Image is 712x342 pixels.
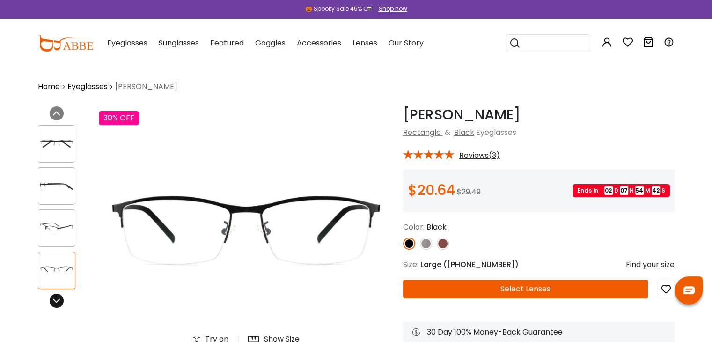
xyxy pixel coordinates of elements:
[459,151,500,160] span: Reviews(3)
[297,37,341,48] span: Accessories
[67,81,108,92] a: Eyeglasses
[626,259,675,270] div: Find your size
[457,186,481,197] span: $29.49
[408,180,455,200] span: $20.64
[38,81,60,92] a: Home
[620,186,628,195] span: 07
[374,5,407,13] a: Shop now
[403,259,418,270] span: Size:
[38,177,75,195] img: William Black Metal Eyeglasses , NosePads Frames from ABBE Glasses
[255,37,286,48] span: Goggles
[115,81,177,92] span: [PERSON_NAME]
[683,286,695,294] img: chat
[159,37,199,48] span: Sunglasses
[614,186,618,195] span: D
[107,37,147,48] span: Eyeglasses
[403,127,441,138] a: Rectangle
[379,5,407,13] div: Shop now
[454,127,474,138] a: Black
[577,186,603,195] span: Ends in
[420,259,519,270] span: Large ( )
[447,259,515,270] span: [PHONE_NUMBER]
[210,37,244,48] span: Featured
[305,5,373,13] div: 🎃 Spooky Sale 45% Off!
[389,37,424,48] span: Our Story
[604,186,613,195] span: 02
[661,186,665,195] span: S
[652,186,660,195] span: 42
[645,186,650,195] span: M
[38,35,93,52] img: abbeglasses.com
[476,127,516,138] span: Eyeglasses
[443,127,452,138] span: &
[412,327,665,338] div: 30 Day 100% Money-Back Guarantee
[38,219,75,238] img: William Black Metal Eyeglasses , NosePads Frames from ABBE Glasses
[352,37,377,48] span: Lenses
[38,261,75,280] img: William Black Metal Eyeglasses , NosePads Frames from ABBE Glasses
[403,106,675,123] h1: [PERSON_NAME]
[426,222,447,232] span: Black
[630,186,634,195] span: H
[99,111,139,125] div: 30% OFF
[38,135,75,153] img: William Black Metal Eyeglasses , NosePads Frames from ABBE Glasses
[403,222,425,232] span: Color:
[635,186,644,195] span: 54
[403,280,648,298] button: Select Lenses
